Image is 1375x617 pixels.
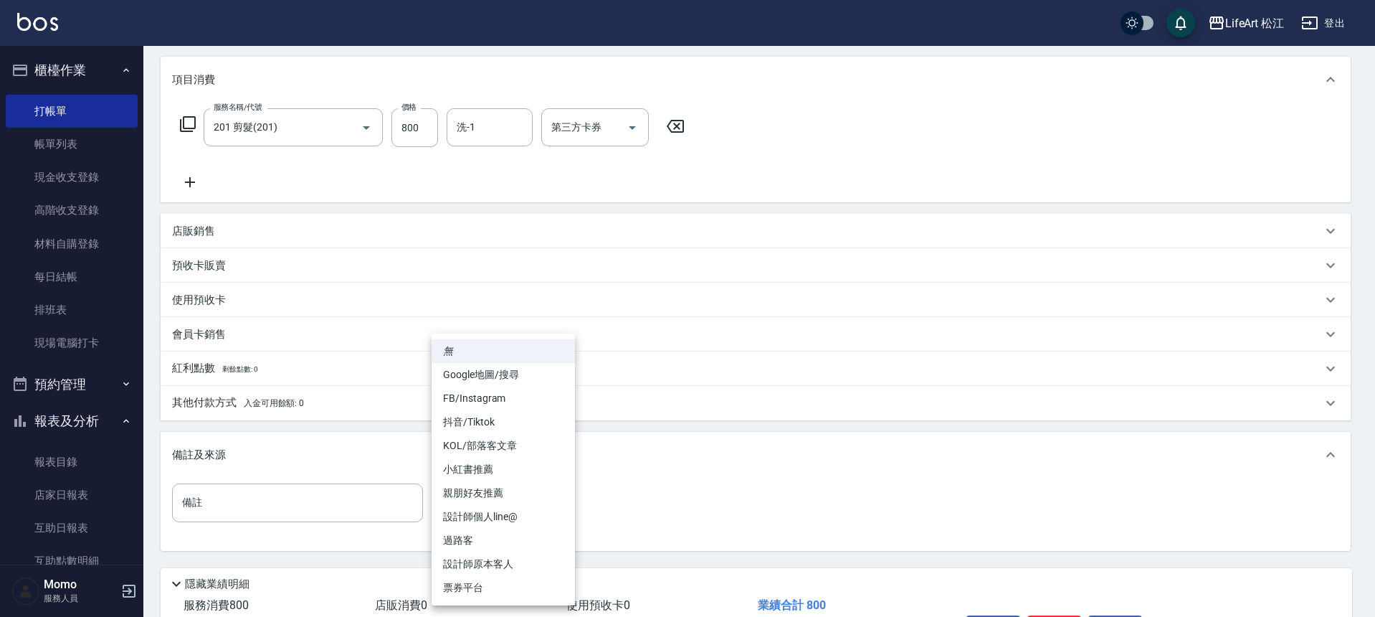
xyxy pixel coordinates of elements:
[443,344,453,359] em: 無
[432,363,575,387] li: Google地圖/搜尋
[432,387,575,410] li: FB/Instagram
[432,576,575,600] li: 票券平台
[432,529,575,552] li: 過路客
[432,434,575,458] li: KOL/部落客文章
[432,410,575,434] li: 抖音/Tiktok
[432,505,575,529] li: 設計師個人line@
[432,552,575,576] li: 設計師原本客人
[432,481,575,505] li: 親朋好友推薦
[432,458,575,481] li: 小紅書推薦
